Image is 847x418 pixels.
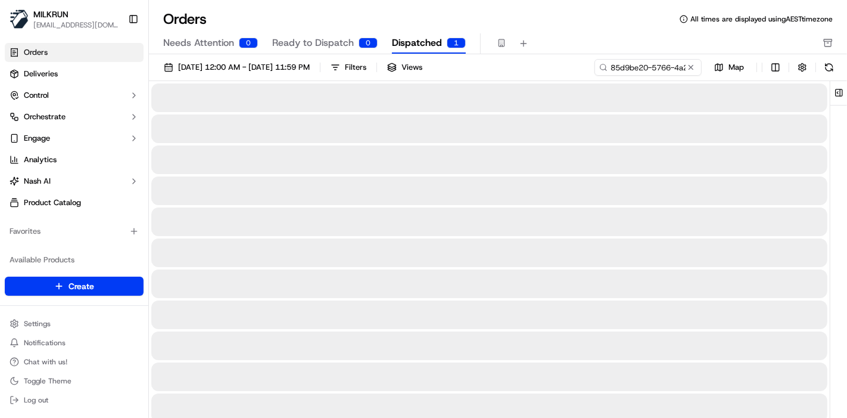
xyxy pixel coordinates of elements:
[728,62,744,73] span: Map
[24,357,67,367] span: Chat with us!
[24,47,48,58] span: Orders
[163,10,207,29] h1: Orders
[178,62,310,73] span: [DATE] 12:00 AM - [DATE] 11:59 PM
[690,14,833,24] span: All times are displayed using AEST timezone
[272,36,354,50] span: Ready to Dispatch
[24,69,58,79] span: Deliveries
[594,59,702,76] input: Type to search
[24,395,48,405] span: Log out
[24,176,51,187] span: Nash AI
[239,38,258,48] div: 0
[33,20,119,30] button: [EMAIL_ADDRESS][DOMAIN_NAME]
[5,392,144,408] button: Log out
[24,376,71,386] span: Toggle Theme
[5,277,144,296] button: Create
[5,373,144,389] button: Toggle Theme
[5,129,144,148] button: Engage
[5,86,144,105] button: Control
[24,90,49,101] span: Control
[5,335,144,351] button: Notifications
[447,38,466,48] div: 1
[382,59,428,76] button: Views
[33,8,68,20] button: MILKRUN
[24,319,51,329] span: Settings
[401,62,422,73] span: Views
[68,280,94,292] span: Create
[5,193,144,212] a: Product Catalog
[5,5,123,33] button: MILKRUNMILKRUN[EMAIL_ADDRESS][DOMAIN_NAME]
[706,60,752,75] button: Map
[10,10,29,29] img: MILKRUN
[24,338,66,348] span: Notifications
[5,315,144,332] button: Settings
[24,133,50,144] span: Engage
[5,354,144,370] button: Chat with us!
[359,38,378,48] div: 0
[5,222,144,241] div: Favorites
[345,62,366,73] div: Filters
[392,36,442,50] span: Dispatched
[5,43,144,62] a: Orders
[325,59,372,76] button: Filters
[158,59,315,76] button: [DATE] 12:00 AM - [DATE] 11:59 PM
[24,154,57,165] span: Analytics
[5,150,144,169] a: Analytics
[5,172,144,191] button: Nash AI
[24,197,81,208] span: Product Catalog
[821,59,837,76] button: Refresh
[163,36,234,50] span: Needs Attention
[24,112,66,122] span: Orchestrate
[5,250,144,270] div: Available Products
[5,107,144,126] button: Orchestrate
[5,64,144,83] a: Deliveries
